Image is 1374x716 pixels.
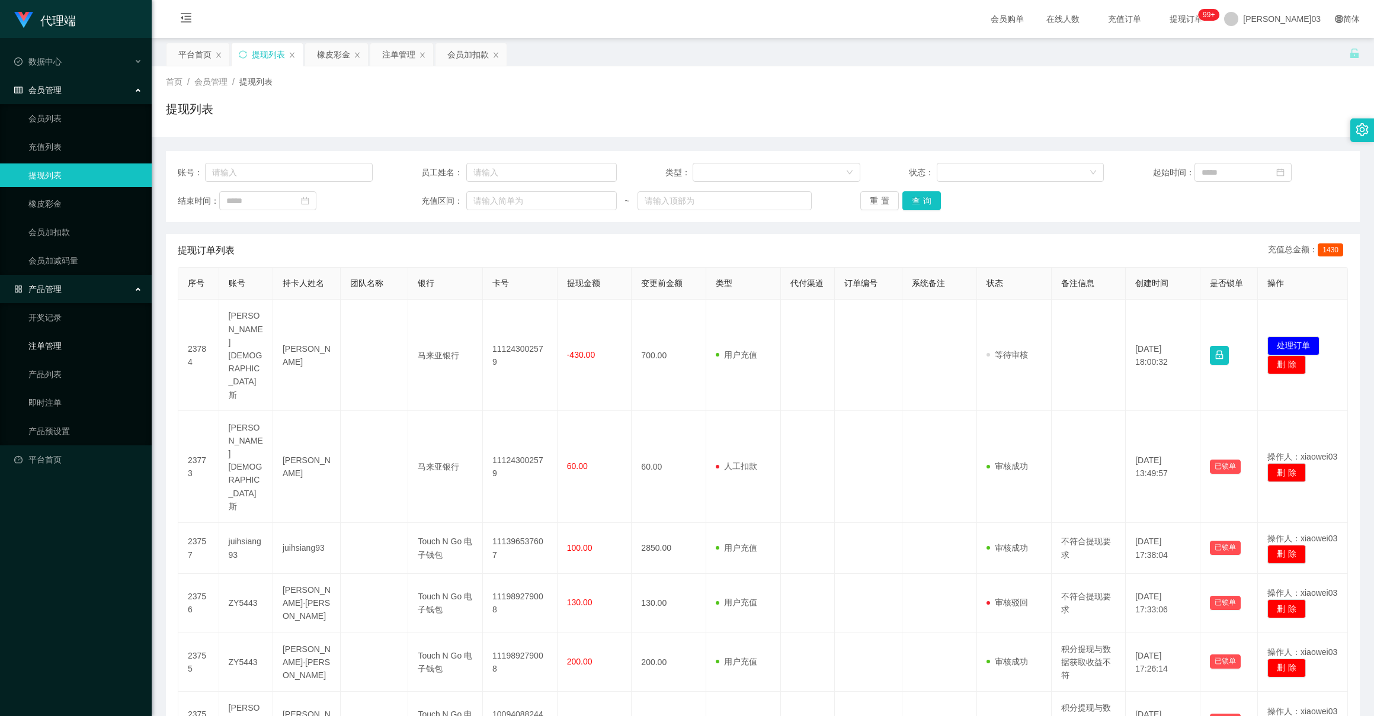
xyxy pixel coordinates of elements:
[567,598,592,607] font: 130.00
[28,419,142,443] a: 产品预设置
[1335,15,1343,23] i: 图标: 全球
[382,50,415,59] font: 注单管理
[724,598,757,607] font: 用户充值
[418,650,472,673] font: Touch N Go 电子钱包
[1267,599,1306,618] button: 删除
[283,278,324,288] font: 持卡人姓名
[14,57,23,66] i: 图标: 检查-圆圈-o
[28,192,142,216] a: 橡皮彩金
[447,50,489,59] font: 会员加扣款
[492,52,499,59] i: 图标： 关闭
[418,278,434,288] font: 银行
[14,86,23,94] i: 图标： 表格
[724,350,757,359] font: 用户充值
[492,650,543,673] font: 111989279008
[724,461,757,471] font: 人工扣款
[567,350,595,359] font: -430.00
[466,191,617,210] input: 请输入简单为
[1267,278,1284,288] font: 操作
[354,52,361,59] i: 图标： 关闭
[1135,537,1168,559] font: [DATE] 17:38:04
[665,168,690,177] font: 类型：
[1267,659,1306,678] button: 删除
[1343,14,1360,24] font: 简体
[178,245,235,255] font: 提现订单列表
[1267,707,1337,716] font: 操作人：xiaowei03
[229,537,261,559] font: juihsiang93
[178,50,212,59] font: 平台首页
[283,585,331,621] font: [PERSON_NAME]·[PERSON_NAME]
[350,278,383,288] font: 团队名称
[1153,168,1194,177] font: 起始时间：
[1267,534,1337,543] font: 操作人：xiaowei03
[229,278,245,288] font: 账号
[289,52,296,59] i: 图标： 关闭
[995,350,1028,359] font: 等待审核
[239,77,273,86] font: 提现列表
[28,163,142,187] a: 提现列表
[1198,9,1219,21] sup: 1208
[641,278,683,288] font: 变更前金额
[567,657,592,666] font: 200.00
[283,543,325,553] font: juihsiang93
[28,284,62,294] font: 产品管理
[1203,11,1215,19] font: 99+
[1210,346,1229,365] button: 图标： 锁
[1135,278,1168,288] font: 创建时间
[166,77,182,86] font: 首页
[1210,460,1241,474] button: 已锁单
[1108,14,1141,24] font: 充值订单
[14,12,33,28] img: logo.9652507e.png
[844,278,877,288] font: 订单编号
[902,191,941,210] button: 查询
[215,52,222,59] i: 图标： 关闭
[567,461,588,471] font: 60.00
[1322,246,1338,254] font: 1430
[188,278,204,288] font: 序号
[418,351,459,360] font: 马来亚银行
[188,650,206,673] font: 23755
[239,50,247,59] i: 图标：同步
[301,197,309,205] i: 图标：日历
[641,351,667,360] font: 700.00
[283,644,331,679] font: [PERSON_NAME]·[PERSON_NAME]
[1170,14,1203,24] font: 提现订单
[1061,537,1111,559] font: 不符合提现要求
[28,391,142,415] a: 即时注单
[1349,48,1360,59] i: 图标： 解锁
[1243,14,1321,24] font: [PERSON_NAME]03
[1210,596,1241,610] button: 已锁单
[1135,592,1168,614] font: [DATE] 17:33:06
[567,278,600,288] font: 提现金额
[421,196,463,206] font: 充值区间：
[166,1,206,38] i: 图标: 菜单折叠
[421,168,463,177] font: 员工姓名：
[860,191,899,210] button: 重置
[418,537,472,559] font: Touch N Go 电子钱包
[188,537,206,559] font: 23757
[28,306,142,329] a: 开奖记录
[492,537,543,559] font: 111396537607
[28,362,142,386] a: 产品列表
[28,249,142,272] a: 会员加减码量
[28,85,62,95] font: 会员管理
[995,543,1028,553] font: 审核成功
[419,52,426,59] i: 图标： 关闭
[492,278,509,288] font: 卡号
[229,657,258,667] font: ZY5443
[178,168,203,177] font: 账号：
[188,344,206,367] font: 23784
[1267,355,1306,374] button: 删除
[14,448,142,471] a: 图标：仪表板平台首页
[28,220,142,244] a: 会员加扣款
[995,657,1028,666] font: 审核成功
[987,278,1003,288] font: 状态
[466,163,617,182] input: 请输入
[28,57,62,66] font: 数据中心
[492,344,543,367] font: 111243002579
[1210,278,1243,288] font: 是否锁单
[28,107,142,130] a: 会员列表
[418,462,459,471] font: 马来亚银行
[492,455,543,478] font: 111243002579
[28,334,142,358] a: 注单管理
